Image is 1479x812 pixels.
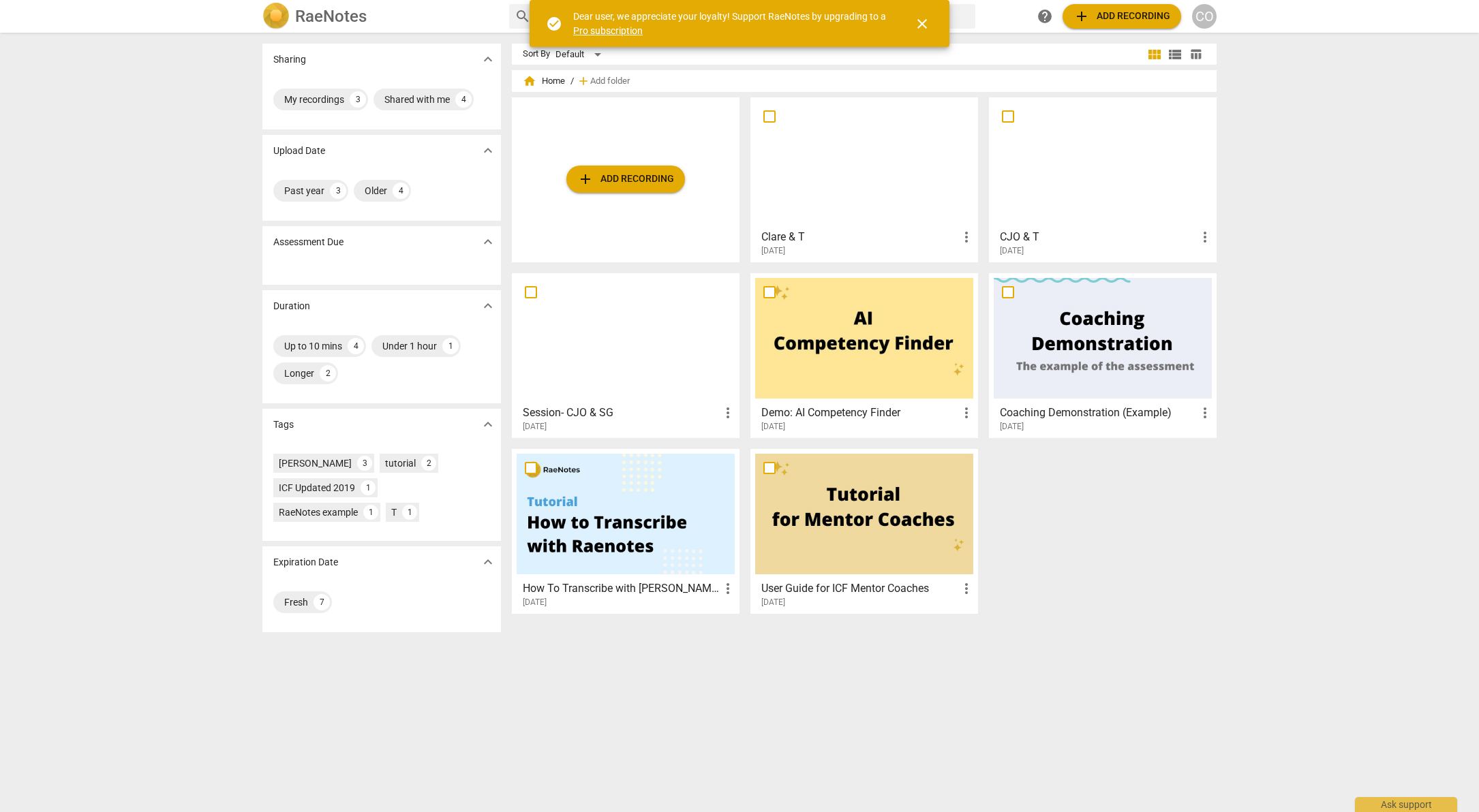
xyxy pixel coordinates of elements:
[761,229,958,245] h3: Clare & T
[1000,421,1024,433] span: [DATE]
[1073,8,1170,25] span: Add recording
[720,580,736,597] span: more_vert
[284,339,342,353] div: Up to 10 mins
[1192,4,1217,29] button: CO
[1165,44,1185,65] button: List view
[523,597,547,608] span: [DATE]
[284,93,344,106] div: My recordings
[755,278,973,432] a: Demo: AI Competency Finder[DATE]
[1037,8,1053,25] span: help
[478,232,498,252] button: Show more
[357,456,372,471] div: 3
[1185,44,1206,65] button: Table view
[273,418,294,432] p: Tags
[523,580,720,597] h3: How To Transcribe with RaeNotes
[755,102,973,256] a: Clare & T[DATE]
[480,416,496,433] span: expand_more
[350,91,366,108] div: 3
[573,10,889,37] div: Dear user, we appreciate your loyalty! Support RaeNotes by upgrading to a
[1197,229,1213,245] span: more_vert
[546,16,562,32] span: check_circle
[480,142,496,159] span: expand_more
[480,51,496,67] span: expand_more
[761,405,958,421] h3: Demo: AI Competency Finder
[914,16,930,32] span: close
[262,3,498,30] a: LogoRaeNotes
[906,7,939,40] button: Close
[577,171,594,187] span: add
[273,144,325,158] p: Upload Date
[320,365,336,381] div: 2
[761,597,785,608] span: [DATE]
[555,44,606,65] div: Default
[1197,405,1213,421] span: more_vert
[517,454,735,608] a: How To Transcribe with [PERSON_NAME][DATE]
[523,74,565,88] span: Home
[590,76,630,87] span: Add folder
[515,8,531,25] span: search
[478,140,498,161] button: Show more
[478,296,498,316] button: Show more
[566,166,685,193] button: Upload
[523,49,550,59] div: Sort By
[478,552,498,572] button: Show more
[295,7,367,26] h2: RaeNotes
[523,421,547,433] span: [DATE]
[279,481,355,495] div: ICF Updated 2019
[391,505,397,519] div: T
[570,76,574,87] span: /
[402,505,417,520] div: 1
[755,454,973,608] a: User Guide for ICF Mentor Coaches[DATE]
[273,555,338,569] p: Expiration Date
[1167,46,1183,63] span: view_list
[284,595,308,609] div: Fresh
[478,49,498,69] button: Show more
[421,456,436,471] div: 2
[1355,797,1457,812] div: Ask support
[384,93,450,106] div: Shared with me
[314,594,330,610] div: 7
[480,554,496,570] span: expand_more
[273,52,306,67] p: Sharing
[761,580,958,597] h3: User Guide for ICF Mentor Coaches
[480,298,496,314] span: expand_more
[1144,44,1165,65] button: Tile view
[273,235,344,249] p: Assessment Due
[1189,48,1202,61] span: table_chart
[523,74,536,88] span: home
[994,102,1212,256] a: CJO & T[DATE]
[1000,245,1024,257] span: [DATE]
[393,183,409,199] div: 4
[994,278,1212,432] a: Coaching Demonstration (Example)[DATE]
[720,405,736,421] span: more_vert
[1033,4,1057,29] a: Help
[262,3,290,30] img: Logo
[761,245,785,257] span: [DATE]
[1073,8,1090,25] span: add
[1000,229,1197,245] h3: CJO & T
[284,366,314,380] div: Longer
[382,339,437,353] div: Under 1 hour
[958,405,975,421] span: more_vert
[348,338,364,354] div: 4
[523,405,720,421] h3: Session- CJO & SG
[330,183,346,199] div: 3
[480,234,496,250] span: expand_more
[478,414,498,435] button: Show more
[761,421,785,433] span: [DATE]
[273,299,310,313] p: Duration
[279,505,358,519] div: RaeNotes example
[958,229,975,245] span: more_vert
[577,171,674,187] span: Add recording
[517,278,735,432] a: Session- CJO & SG[DATE]
[279,456,352,470] div: [PERSON_NAME]
[442,338,459,354] div: 1
[361,480,376,495] div: 1
[385,456,416,470] div: tutorial
[363,505,378,520] div: 1
[1146,46,1163,63] span: view_module
[365,184,387,198] div: Older
[455,91,472,108] div: 4
[284,184,324,198] div: Past year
